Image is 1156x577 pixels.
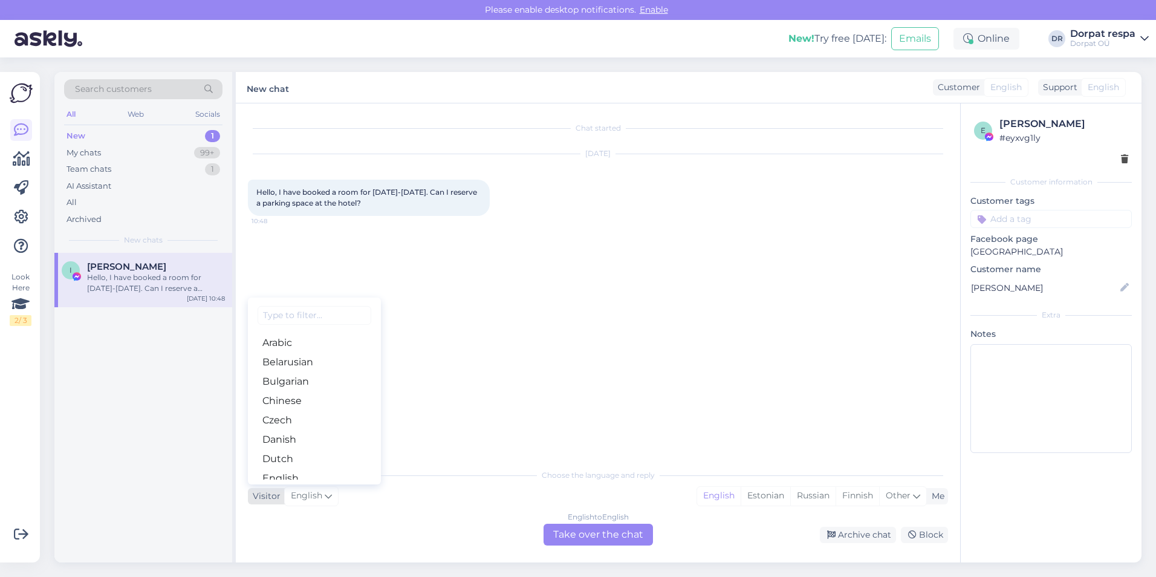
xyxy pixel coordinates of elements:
span: Iveta Rozenfelde [87,261,166,272]
button: Emails [891,27,939,50]
div: Hello, I have booked a room for [DATE]-[DATE]. Can I reserve a parking space at the hotel? [87,272,225,294]
div: All [64,106,78,122]
div: Socials [193,106,222,122]
div: Estonian [741,487,790,505]
div: Customer information [970,177,1132,187]
div: Choose the language and reply [248,470,948,481]
div: [DATE] 10:48 [187,294,225,303]
div: [DATE] [248,148,948,159]
label: New chat [247,79,289,96]
span: Enable [636,4,672,15]
p: Facebook page [970,233,1132,246]
p: Customer tags [970,195,1132,207]
input: Add name [971,281,1118,295]
div: Me [927,490,944,503]
div: Dorpat OÜ [1070,39,1135,48]
b: New! [788,33,814,44]
div: Take over the chat [544,524,653,546]
div: Russian [790,487,836,505]
div: Web [125,106,146,122]
div: Chat started [248,123,948,134]
span: English [291,489,322,503]
span: 10:48 [252,217,297,226]
div: Extra [970,310,1132,321]
div: 1 [205,163,220,175]
div: My chats [67,147,101,159]
div: All [67,197,77,209]
a: English [248,469,381,488]
div: Try free [DATE]: [788,31,886,46]
div: Archived [67,214,102,226]
a: Chinese [248,391,381,411]
a: Belarusian [248,353,381,372]
span: I [70,266,72,275]
div: [PERSON_NAME] [999,117,1128,131]
div: Block [901,527,948,543]
div: Dorpat respa [1070,29,1135,39]
a: Danish [248,430,381,449]
div: Look Here [10,272,31,326]
img: Askly Logo [10,82,33,105]
div: Team chats [67,163,111,175]
p: [GEOGRAPHIC_DATA] [970,246,1132,258]
a: Dorpat respaDorpat OÜ [1070,29,1149,48]
a: Dutch [248,449,381,469]
span: e [981,126,986,135]
input: Type to filter... [258,306,371,325]
div: 99+ [194,147,220,159]
input: Add a tag [970,210,1132,228]
div: 1 [205,130,220,142]
div: Finnish [836,487,879,505]
div: Visitor [248,490,281,503]
div: DR [1048,30,1065,47]
div: Archive chat [820,527,896,543]
a: Bulgarian [248,372,381,391]
a: Czech [248,411,381,430]
span: New chats [124,235,163,246]
p: Notes [970,328,1132,341]
div: 2 / 3 [10,315,31,326]
div: Online [953,28,1019,50]
span: Other [886,490,911,501]
div: English to English [568,512,629,523]
span: Hello, I have booked a room for [DATE]-[DATE]. Can I reserve a parking space at the hotel? [256,187,479,207]
span: Search customers [75,83,152,96]
div: # eyxvg1ly [999,131,1128,145]
p: Customer name [970,263,1132,276]
span: English [990,81,1022,94]
a: Arabic [248,333,381,353]
div: AI Assistant [67,180,111,192]
span: English [1088,81,1119,94]
div: English [697,487,741,505]
div: Support [1038,81,1077,94]
div: Customer [933,81,980,94]
div: New [67,130,85,142]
